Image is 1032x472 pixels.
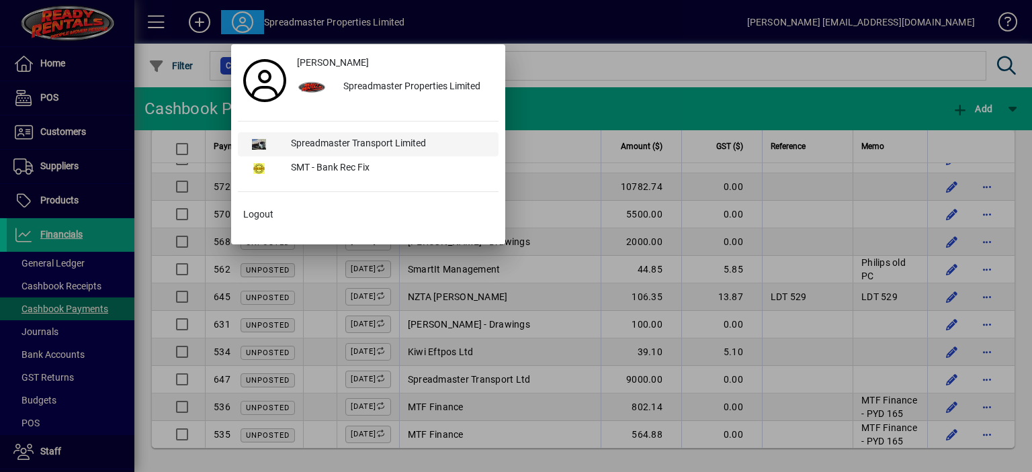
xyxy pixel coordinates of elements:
a: [PERSON_NAME] [292,51,499,75]
button: SMT - Bank Rec Fix [238,156,499,181]
a: Profile [238,68,292,93]
div: Spreadmaster Transport Limited [280,132,499,156]
div: SMT - Bank Rec Fix [280,156,499,181]
button: Spreadmaster Transport Limited [238,132,499,156]
button: Logout [238,203,499,227]
span: [PERSON_NAME] [297,56,369,70]
div: Spreadmaster Properties Limited [333,75,499,99]
span: Logout [243,207,273,222]
button: Spreadmaster Properties Limited [292,75,499,99]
